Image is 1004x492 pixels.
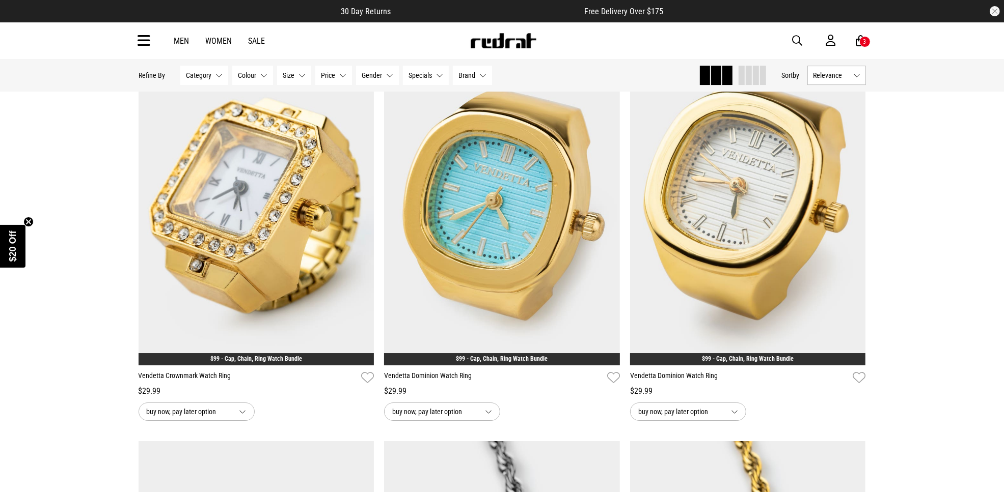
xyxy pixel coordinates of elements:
button: Gender [356,66,399,85]
button: buy now, pay later option [384,402,500,421]
img: Vendetta Crownmark Watch Ring in Multi [139,36,374,365]
span: Size [283,71,294,79]
button: Size [277,66,311,85]
button: Close teaser [23,217,34,227]
span: Category [186,71,211,79]
a: $99 - Cap, Chain, Ring Watch Bundle [702,355,794,362]
button: buy now, pay later option [630,402,746,421]
img: Vendetta Dominion Watch Ring in Multi [630,36,866,365]
button: Category [180,66,228,85]
a: $99 - Cap, Chain, Ring Watch Bundle [210,355,302,362]
p: Refine By [139,71,165,79]
button: Price [315,66,352,85]
button: Brand [453,66,492,85]
button: Colour [232,66,273,85]
span: Specials [409,71,432,79]
div: $29.99 [139,385,374,397]
a: Vendetta Crownmark Watch Ring [139,370,358,385]
a: 3 [856,36,866,46]
img: Redrat logo [470,33,537,48]
span: buy now, pay later option [638,406,723,418]
span: Colour [238,71,256,79]
span: buy now, pay later option [147,406,231,418]
span: by [793,71,799,79]
button: Specials [403,66,449,85]
div: 3 [863,38,866,45]
span: 30 Day Returns [341,7,391,16]
img: Vendetta Dominion Watch Ring in Gold [384,36,620,365]
iframe: Customer reviews powered by Trustpilot [411,6,564,16]
span: $20 Off [8,230,18,262]
div: $29.99 [630,385,866,397]
a: $99 - Cap, Chain, Ring Watch Bundle [456,355,548,362]
button: Relevance [807,66,866,85]
a: Men [174,36,189,46]
a: Sale [249,36,265,46]
span: Brand [458,71,475,79]
span: Gender [362,71,382,79]
span: Relevance [813,71,849,79]
a: Vendetta Dominion Watch Ring [630,370,849,385]
button: buy now, pay later option [139,402,255,421]
a: Women [206,36,232,46]
span: buy now, pay later option [392,406,477,418]
button: Open LiveChat chat widget [8,4,39,35]
span: Price [321,71,335,79]
button: Sortby [781,69,799,81]
a: Vendetta Dominion Watch Ring [384,370,603,385]
span: Free Delivery Over $175 [584,7,663,16]
div: $29.99 [384,385,620,397]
